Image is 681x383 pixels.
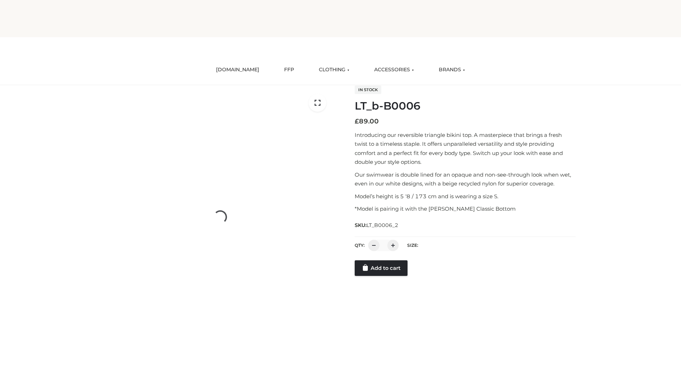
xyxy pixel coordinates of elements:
bdi: 89.00 [355,117,379,125]
a: CLOTHING [314,62,355,78]
label: QTY: [355,243,365,248]
span: LT_B0006_2 [366,222,398,228]
span: £ [355,117,359,125]
a: FFP [279,62,299,78]
span: In stock [355,85,381,94]
label: Size: [407,243,418,248]
p: *Model is pairing it with the [PERSON_NAME] Classic Bottom [355,204,576,213]
h1: LT_b-B0006 [355,100,576,112]
a: ACCESSORIES [369,62,419,78]
p: Model’s height is 5 ‘8 / 173 cm and is wearing a size S. [355,192,576,201]
a: Add to cart [355,260,408,276]
p: Our swimwear is double lined for an opaque and non-see-through look when wet, even in our white d... [355,170,576,188]
a: BRANDS [433,62,470,78]
p: Introducing our reversible triangle bikini top. A masterpiece that brings a fresh twist to a time... [355,131,576,167]
span: SKU: [355,221,399,229]
a: [DOMAIN_NAME] [211,62,265,78]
